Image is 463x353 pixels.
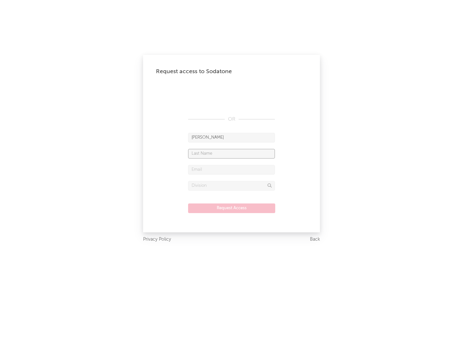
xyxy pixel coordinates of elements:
a: Privacy Policy [143,236,171,244]
input: Email [188,165,275,175]
input: Division [188,181,275,191]
div: OR [188,116,275,123]
a: Back [310,236,320,244]
input: Last Name [188,149,275,159]
input: First Name [188,133,275,142]
div: Request access to Sodatone [156,68,307,75]
button: Request Access [188,203,275,213]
